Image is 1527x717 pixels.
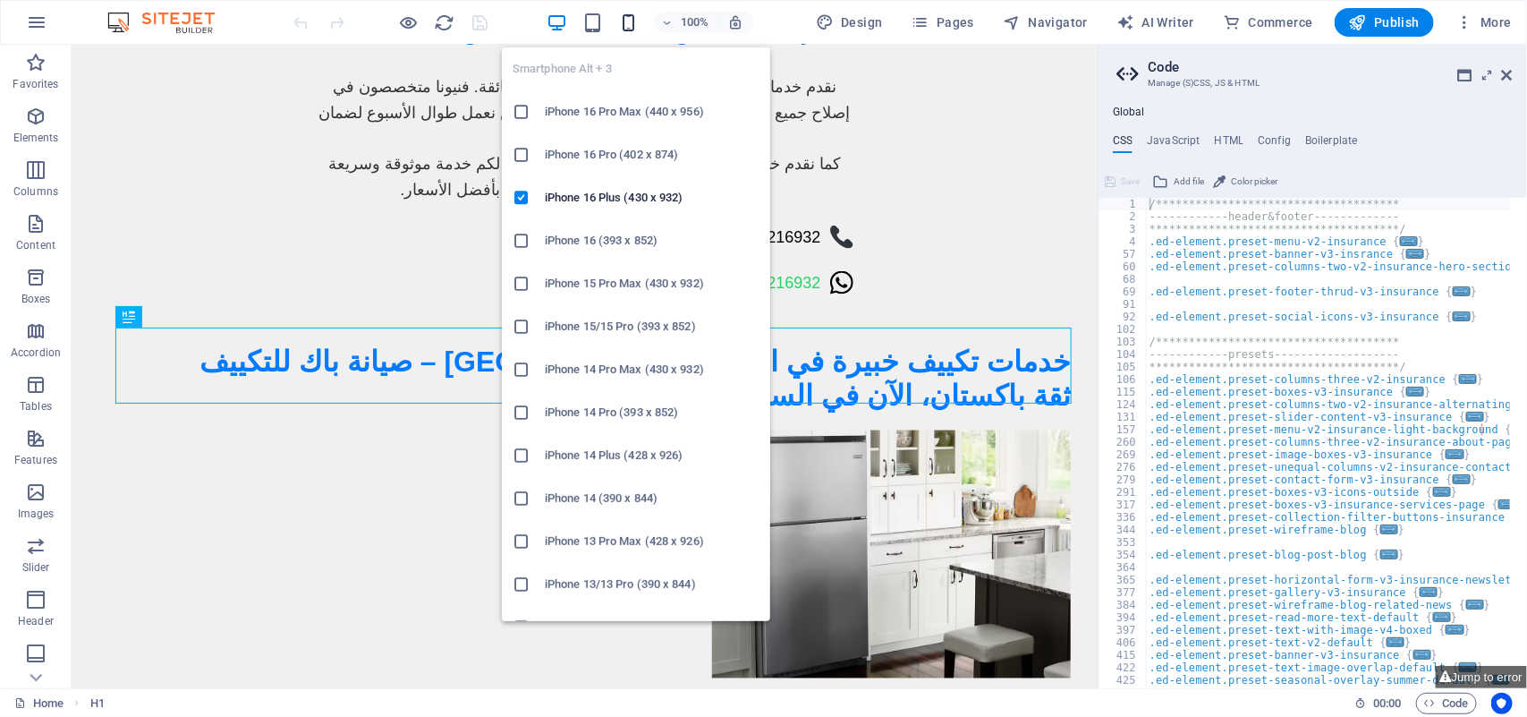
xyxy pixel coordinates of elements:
div: 104 [1099,348,1148,361]
span: More [1455,13,1512,31]
h4: Config [1258,134,1291,154]
div: 3 [1099,223,1148,235]
span: ... [1400,236,1418,246]
span: Add file [1174,171,1204,192]
span: ... [1433,612,1451,622]
div: 57 [1099,248,1148,260]
div: 91 [1099,298,1148,311]
h3: Manage (S)CSS, JS & HTML [1148,75,1477,91]
h6: Session time [1354,693,1402,714]
div: 384 [1099,599,1148,611]
div: 4 [1099,235,1148,248]
div: 291 [1099,486,1148,499]
h2: Code [1148,59,1513,75]
p: Accordion [11,346,61,360]
h6: iPhone 14 (390 x 844) [545,488,759,509]
span: ... [1380,550,1398,559]
p: Elements [13,131,59,145]
div: 354 [1099,549,1148,561]
h4: CSS [1113,134,1133,154]
i: Reload page [435,13,455,33]
div: Design (Ctrl+Alt+Y) [809,8,890,37]
p: Tables [20,399,52,414]
button: AI Writer [1109,8,1201,37]
div: 102 [1099,323,1148,336]
div: 269 [1099,448,1148,461]
h6: iPhone 16 Plus (430 x 932) [545,187,759,209]
h6: iPhone 14 Pro (393 x 852) [545,402,759,423]
span: ... [1453,474,1471,484]
div: 364 [1099,561,1148,574]
button: Publish [1335,8,1434,37]
h6: iPhone 16 Pro Max (440 x 956) [545,101,759,123]
h6: iPhone 13 Pro Max (428 x 926) [545,531,759,552]
div: 131 [1099,411,1148,423]
h4: JavaScript [1147,134,1200,154]
button: Commerce [1216,8,1320,37]
p: Favorites [13,77,58,91]
div: 394 [1099,611,1148,624]
span: ... [1446,625,1464,635]
span: ... [1459,374,1477,384]
h6: iPhone 16 (393 x 852) [545,230,759,252]
div: 317 [1099,499,1148,511]
button: Pages [904,8,981,37]
span: Commerce [1223,13,1313,31]
p: Features [14,453,57,467]
span: ... [1406,249,1424,259]
span: AI Writer [1116,13,1194,31]
h6: iPhone 13 Mini (375 x 812) [545,617,759,638]
p: Header [18,614,54,628]
p: Slider [22,560,50,575]
div: 422 [1099,662,1148,674]
div: 344 [1099,524,1148,536]
div: 106 [1099,373,1148,386]
p: Columns [13,184,58,199]
span: 00 00 [1373,693,1401,714]
h6: 100% [681,12,709,33]
div: 115 [1099,386,1148,398]
h4: HTML [1215,134,1244,154]
button: 100% [654,12,717,33]
span: ... [1413,650,1431,660]
span: ... [1453,312,1471,321]
h4: Boilerplate [1305,134,1358,154]
div: 105 [1099,361,1148,373]
span: ... [1380,525,1398,534]
span: ... [1446,449,1464,459]
div: 1 [1099,198,1148,210]
a: Click to cancel selection. Double-click to open Pages [14,693,64,714]
span: Navigator [1003,13,1088,31]
span: ... [1406,387,1424,397]
p: Images [18,507,55,521]
h6: iPhone 15/15 Pro (393 x 852) [545,316,759,337]
button: Design [809,8,890,37]
div: 279 [1099,474,1148,486]
span: ... [1459,662,1477,672]
div: 353 [1099,536,1148,549]
div: 415 [1099,649,1148,662]
button: reload [434,12,455,33]
div: 2 [1099,210,1148,223]
span: Click to select. Double-click to edit [90,693,105,714]
h6: iPhone 15 Pro Max (430 x 932) [545,273,759,294]
button: Navigator [996,8,1095,37]
div: 336 [1099,511,1148,524]
div: 365 [1099,574,1148,586]
p: Boxes [21,292,51,306]
div: 276 [1099,461,1148,474]
div: 157 [1099,423,1148,436]
span: Design [816,13,883,31]
img: Editor Logo [103,12,237,33]
h6: iPhone 14 Plus (428 x 926) [545,445,759,466]
button: More [1448,8,1519,37]
h4: Global [1113,106,1145,120]
div: 92 [1099,311,1148,323]
nav: breadcrumb [90,693,105,714]
button: Color picker [1210,171,1280,192]
span: Pages [912,13,974,31]
div: 68 [1099,273,1148,286]
div: 124 [1099,398,1148,411]
span: Color picker [1231,171,1277,192]
i: On resize automatically adjust zoom level to fit chosen device. [727,14,743,30]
